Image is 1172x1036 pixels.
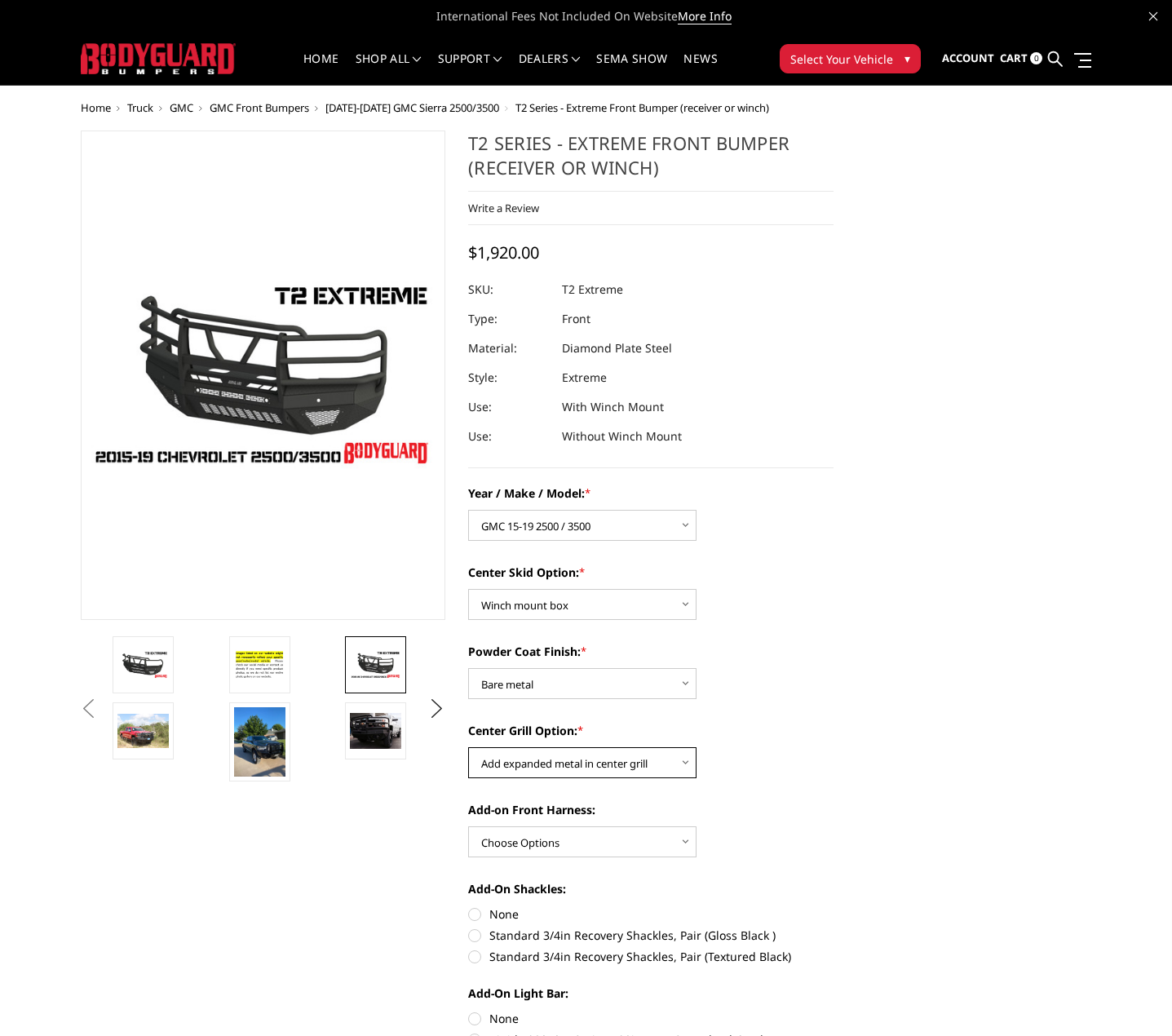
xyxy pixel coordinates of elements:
[468,1010,834,1027] label: None
[468,985,834,1002] label: Add-On Light Bar:
[468,422,550,451] dt: Use:
[468,334,550,363] dt: Material:
[468,304,550,334] dt: Type:
[562,392,664,422] dd: With Winch Mount
[468,564,834,581] label: Center Skid Option:
[683,53,717,85] a: News
[515,100,769,115] span: T2 Series - Extreme Front Bumper (receiver or winch)
[81,131,446,620] a: T2 Series - Extreme Front Bumper (receiver or winch)
[81,43,236,73] img: BODYGUARD BUMPERS
[127,100,153,115] a: Truck
[325,100,499,115] a: [DATE]-[DATE] GMC Sierra 2500/3500
[468,948,834,965] label: Standard 3/4in Recovery Shackles, Pair (Textured Black)
[77,697,101,721] button: Previous
[468,131,834,192] h1: T2 Series - Extreme Front Bumper (receiver or winch)
[468,275,550,304] dt: SKU:
[468,363,550,392] dt: Style:
[942,37,994,81] a: Account
[678,8,732,24] a: More Info
[468,880,834,897] label: Add-On Shackles:
[780,44,921,73] button: Select Your Vehicle
[468,801,834,818] label: Add-on Front Harness:
[234,648,285,683] img: T2 Series - Extreme Front Bumper (receiver or winch)
[468,643,834,660] label: Powder Coat Finish:
[468,485,834,502] label: Year / Make / Model:
[303,53,338,85] a: Home
[234,707,285,777] img: T2 Series - Extreme Front Bumper (receiver or winch)
[790,51,893,68] span: Select Your Vehicle
[468,201,539,215] a: Write a Review
[468,392,550,422] dt: Use:
[519,53,581,85] a: Dealers
[562,422,682,451] dd: Without Winch Mount
[117,650,169,679] img: T2 Series - Extreme Front Bumper (receiver or winch)
[942,51,994,65] span: Account
[562,334,672,363] dd: Diamond Plate Steel
[425,697,449,721] button: Next
[350,713,401,748] img: T2 Series - Extreme Front Bumper (receiver or winch)
[170,100,193,115] a: GMC
[562,304,590,334] dd: Front
[1000,37,1042,81] a: Cart 0
[904,50,910,67] span: ▾
[210,100,309,115] a: GMC Front Bumpers
[1030,52,1042,64] span: 0
[468,905,834,923] label: None
[81,100,111,115] a: Home
[596,53,667,85] a: SEMA Show
[468,927,834,944] label: Standard 3/4in Recovery Shackles, Pair (Gloss Black )
[350,650,401,679] img: T2 Series - Extreme Front Bumper (receiver or winch)
[438,53,502,85] a: Support
[562,363,607,392] dd: Extreme
[356,53,422,85] a: shop all
[562,275,623,304] dd: T2 Extreme
[468,241,539,263] span: $1,920.00
[468,722,834,739] label: Center Grill Option:
[1000,51,1028,65] span: Cart
[117,714,169,748] img: T2 Series - Extreme Front Bumper (receiver or winch)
